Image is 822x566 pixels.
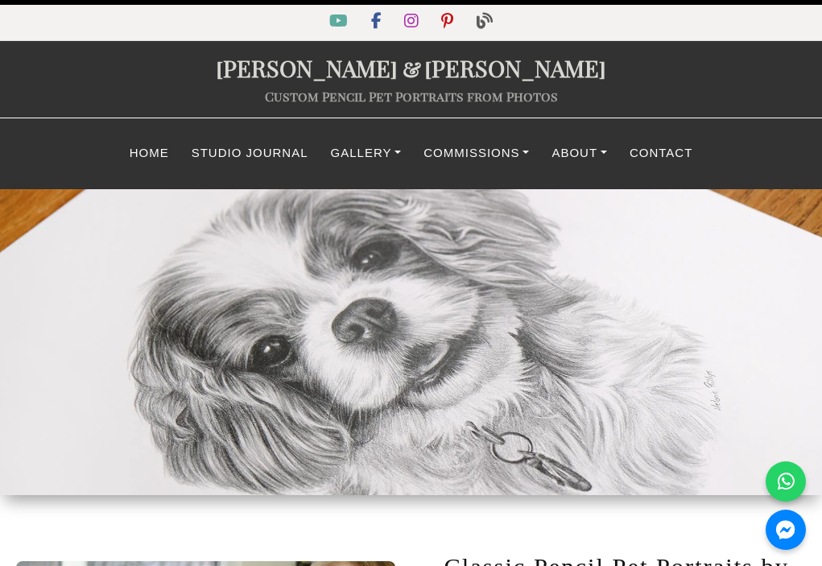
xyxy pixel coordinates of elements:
a: Pinterest [432,15,466,29]
a: About [540,138,618,169]
a: Messenger [766,510,806,550]
a: Home [118,138,180,169]
a: [PERSON_NAME]&[PERSON_NAME] [216,52,606,83]
a: Instagram [394,15,432,29]
a: Contact [618,138,704,169]
span: & [398,52,424,83]
a: Facebook [361,15,394,29]
a: WhatsApp [766,461,806,502]
a: Studio Journal [180,138,320,169]
a: YouTube [320,15,361,29]
a: Custom Pencil Pet Portraits from Photos [265,88,558,105]
a: Blog [467,15,502,29]
a: Commissions [412,138,540,169]
a: Gallery [320,138,413,169]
